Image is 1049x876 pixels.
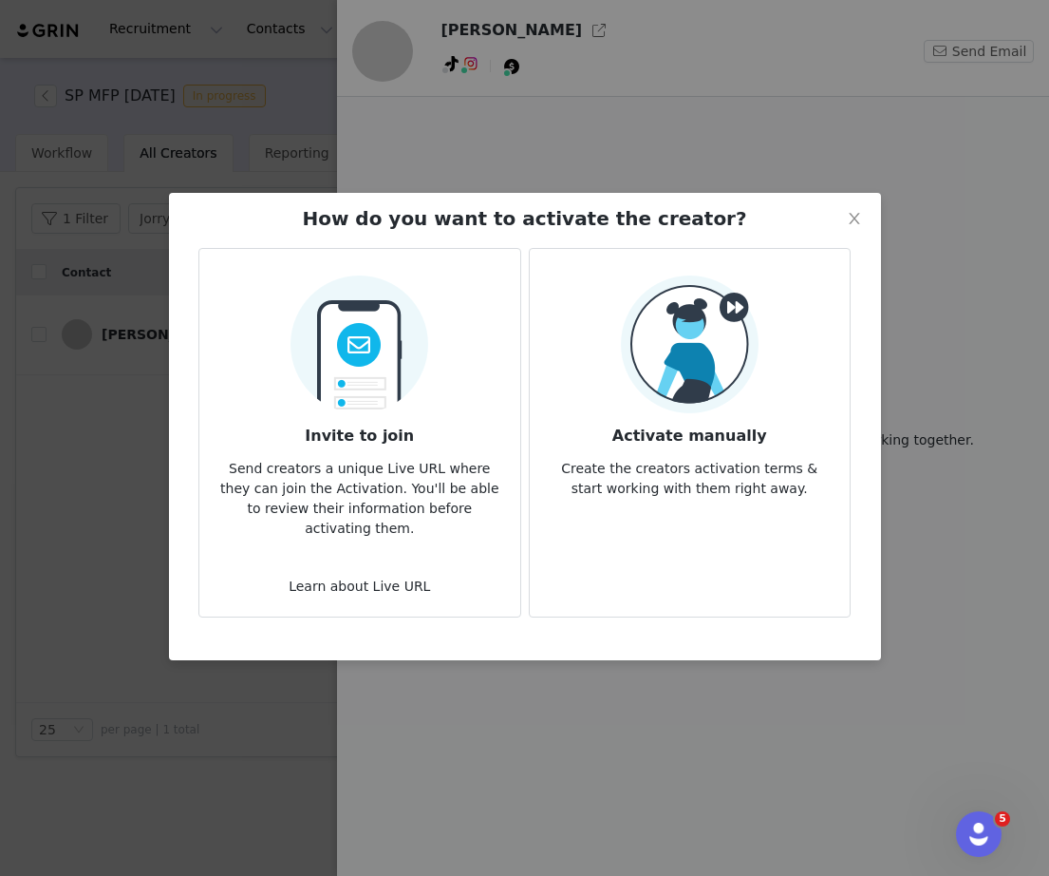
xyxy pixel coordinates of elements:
iframe: Intercom live chat [956,811,1002,857]
img: Send Email [290,264,428,413]
span: 5 [995,811,1010,827]
p: Create the creators activation terms & start working with them right away. [545,448,834,499]
button: Close [828,193,881,246]
h3: Invite to join [215,413,504,448]
a: Learn about Live URL [289,579,430,594]
h3: Activate manually [545,413,834,448]
p: Send creators a unique Live URL where they can join the Activation. You'll be able to review thei... [215,448,504,539]
i: icon: close [847,211,862,226]
img: Manual [621,276,759,413]
h2: How do you want to activate the creator? [302,204,746,233]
